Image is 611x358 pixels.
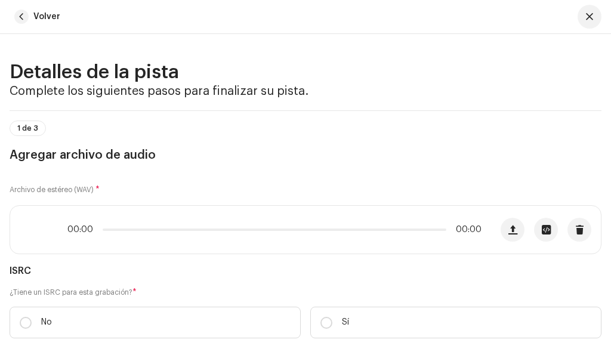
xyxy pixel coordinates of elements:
span: Volver [33,5,60,29]
h3: Complete los siguientes pasos para finalizar su pista. [10,82,601,101]
button: Volver [10,5,70,29]
p: No [41,316,52,329]
span: 00:00 [67,225,98,234]
h5: ISRC [10,264,601,278]
h3: Agregar archivo de audio [10,146,601,165]
h2: Detalles de la pista [10,63,601,82]
span: 1 de 3 [17,125,38,132]
small: Archivo de estéreo (WAV) [10,186,94,193]
p: Sí [342,316,349,329]
span: 00:00 [451,225,482,234]
label: ¿Tiene un ISRC para esta grabación? [10,288,601,297]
